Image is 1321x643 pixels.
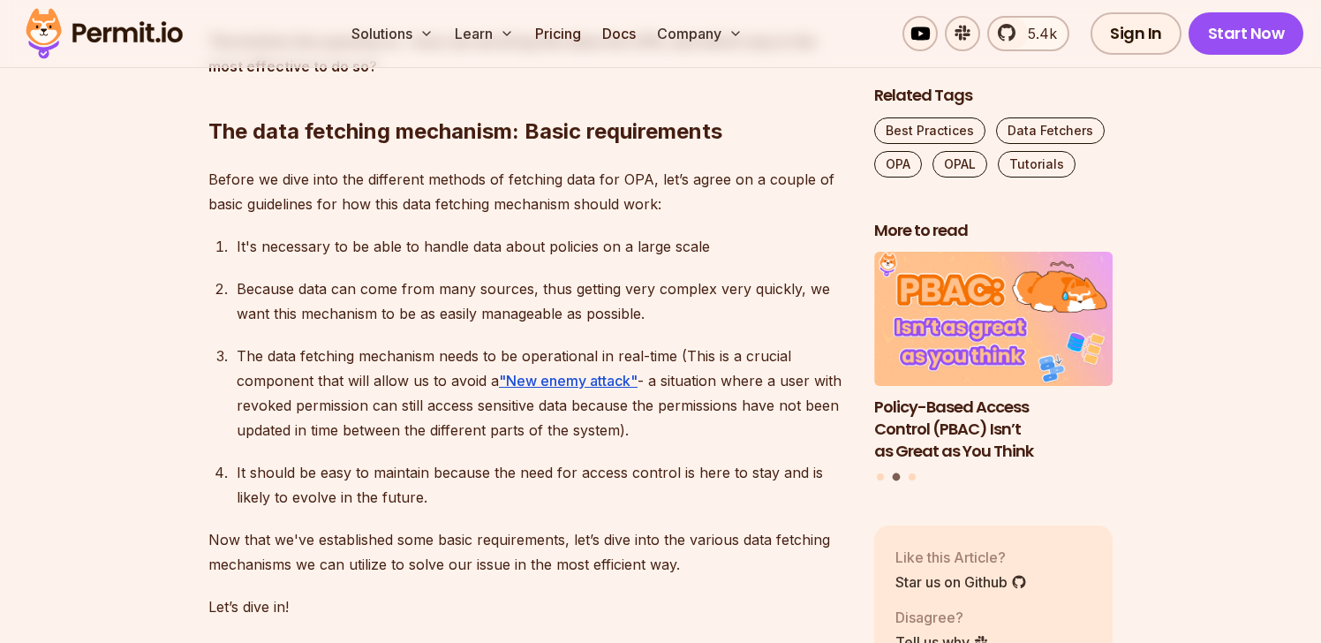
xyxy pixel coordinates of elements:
[650,16,750,51] button: Company
[448,16,521,51] button: Learn
[18,4,191,64] img: Permit logo
[1189,12,1304,55] a: Start Now
[208,527,846,577] p: Now that we've established some basic requirements, let’s dive into the various data fetching mec...
[237,276,846,326] p: Because data can come from many sources, thus getting very complex very quickly, we want this mec...
[895,547,1027,568] p: Like this Article?
[874,397,1113,462] h3: Policy-Based Access Control (PBAC) Isn’t as Great as You Think
[874,253,1113,387] img: Policy-Based Access Control (PBAC) Isn’t as Great as You Think
[893,473,901,481] button: Go to slide 2
[1091,12,1181,55] a: Sign In
[932,151,987,178] a: OPAL
[208,33,816,75] strong: The bottom-line question is - how can we bring this data into OPA, and which way is the most effe...
[528,16,588,51] a: Pricing
[909,473,916,480] button: Go to slide 3
[874,220,1113,242] h2: More to read
[208,167,846,216] p: Before we dive into the different methods of fetching data for OPA, let’s agree on a couple of ba...
[1017,23,1057,44] span: 5.4k
[874,117,985,144] a: Best Practices
[237,344,846,443] p: The data fetching mechanism needs to be operational in real-time (This is a crucial component tha...
[499,372,638,390] a: "New enemy attack"
[874,253,1113,484] div: Posts
[895,571,1027,593] a: Star us on Github
[344,16,441,51] button: Solutions
[874,253,1113,463] a: Policy-Based Access Control (PBAC) Isn’t as Great as You ThinkPolicy-Based Access Control (PBAC) ...
[595,16,643,51] a: Docs
[996,117,1105,144] a: Data Fetchers
[208,594,846,619] p: Let’s dive in!
[237,234,846,259] p: It's necessary to be able to handle data about policies on a large scale
[987,16,1069,51] a: 5.4k
[874,151,922,178] a: OPA
[874,253,1113,463] li: 2 of 3
[208,47,846,146] h2: The data fetching mechanism: Basic requirements
[874,85,1113,107] h2: Related Tags
[877,473,884,480] button: Go to slide 1
[237,460,846,510] p: It should be easy to maintain because the need for access control is here to stay and is likely t...
[998,151,1076,178] a: Tutorials
[895,607,989,628] p: Disagree?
